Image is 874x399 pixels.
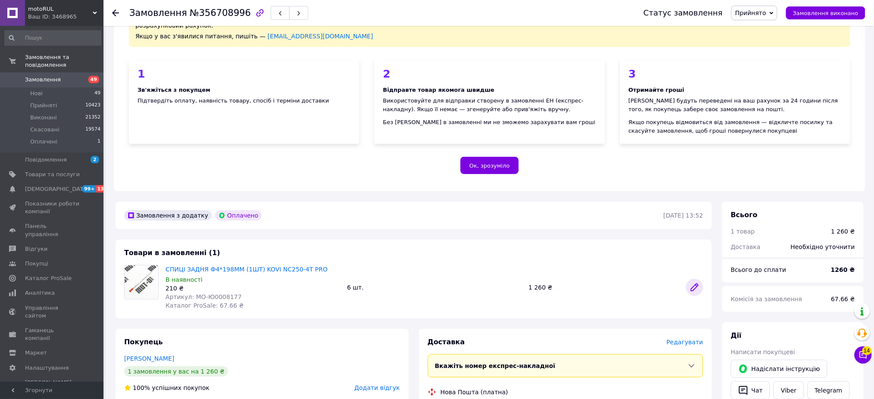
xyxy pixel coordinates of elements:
span: Дії [731,331,742,340]
span: Додати відгук [354,384,400,391]
span: Покупець [124,338,163,346]
span: Оплачені [30,138,57,146]
div: 210 ₴ [166,284,340,293]
b: Отримайте гроші [629,87,685,93]
span: Доставка [731,243,761,250]
span: Аналітика [25,289,55,297]
div: Статус замовлення [644,9,723,17]
img: СПИЦІ ЗАДНЯ Ф4*198ММ (1ШТ) KOVI NC250-4T PRO [125,265,158,299]
input: Пошук [4,30,101,46]
a: СПИЦІ ЗАДНЯ Ф4*198ММ (1ШТ) KOVI NC250-4T PRO [166,266,328,273]
div: [PERSON_NAME] будуть переведені на ваш рахунок за 24 години після того, як покупець забере своє з... [629,97,842,114]
div: Необхідно уточнити [786,237,860,256]
span: Каталог ProSale: 67.66 ₴ [166,302,244,309]
span: Панель управління [25,222,80,238]
b: 1260 ₴ [831,266,855,273]
span: Редагувати [667,339,703,346]
button: Надіслати інструкцію [731,360,827,378]
div: Якщо покупець відмовиться від замовлення — відкличте посилку та скасуйте замовлення, щоб гроші по... [629,118,842,135]
span: Показники роботи компанії [25,200,80,215]
div: Оплачено [215,210,262,221]
span: 100% [133,384,150,391]
div: успішних покупок [124,383,210,392]
a: [EMAIL_ADDRESS][DOMAIN_NAME] [268,33,373,40]
span: Відгуки [25,245,47,253]
span: В наявності [166,276,203,283]
b: Відправте товар якомога швидше [383,87,494,93]
div: 2 [383,69,596,79]
span: 19574 [85,126,100,134]
span: 99+ [82,185,96,193]
span: Маркет [25,349,47,357]
div: Підтвердіть оплату, наявність товару, спосіб і терміни доставки [138,97,351,105]
span: Нові [30,90,43,97]
button: Чат з покупцем14 [855,346,872,364]
span: Товари в замовленні (1) [124,249,220,257]
div: Замовлення з додатку [124,210,212,221]
span: Написати покупцеві [731,349,795,355]
span: Всього до сплати [731,266,786,273]
span: 49 [94,90,100,97]
span: 2 [91,156,99,163]
div: Пром-оплата з виплатою на картку працює як P2P переказ (з картки на картку) з обмеженнями платіжн... [129,6,850,47]
div: 1 260 ₴ [831,227,855,236]
span: Каталог ProSale [25,274,72,282]
span: Товари та послуги [25,171,80,178]
span: [DEMOGRAPHIC_DATA] [25,185,89,193]
span: №356708996 [190,8,251,18]
div: Без [PERSON_NAME] в замовленні ми не зможемо зарахувати вам гроші [383,118,596,127]
span: Артикул: MO-Ю0008177 [166,293,242,300]
span: Комісія за замовлення [731,296,802,302]
span: Скасовані [30,126,60,134]
div: 3 [629,69,842,79]
span: 1 товар [731,228,755,235]
span: Повідомлення [25,156,67,164]
div: 1 [138,69,351,79]
div: Якщо у вас з'явилися питання, пишіть — [135,32,844,41]
button: Ок, зрозуміло [460,157,519,174]
span: Прийнято [735,9,766,16]
span: Замовлення та повідомлення [25,53,103,69]
span: Ок, зрозуміло [470,162,510,169]
span: Виконані [30,114,57,122]
button: Замовлення виконано [786,6,865,19]
span: 14 [862,346,872,355]
span: Управління сайтом [25,304,80,320]
span: Замовлення виконано [793,10,858,16]
div: Нова Пошта (платна) [439,388,511,396]
span: Покупці [25,260,48,268]
span: Замовлення [25,76,61,84]
time: [DATE] 13:52 [664,212,703,219]
span: 67.66 ₴ [831,296,855,302]
span: Замовлення [129,8,187,18]
span: Вкажіть номер експрес-накладної [435,362,556,369]
span: Доставка [428,338,465,346]
span: 21352 [85,114,100,122]
div: Ваш ID: 3468965 [28,13,103,21]
span: 10423 [85,102,100,109]
div: Використовуйте для відправки створену в замовленні ЕН (експрес-накладну). Якщо її немає — згенеру... [383,97,596,114]
span: Налаштування [25,364,69,372]
a: [PERSON_NAME] [124,355,174,362]
span: 13 [96,185,106,193]
span: 1 [97,138,100,146]
a: Редагувати [686,279,703,296]
span: motoRUL [28,5,93,13]
span: 49 [88,76,99,83]
div: 6 шт. [344,281,525,293]
div: Повернутися назад [112,9,119,17]
span: Прийняті [30,102,57,109]
span: Гаманець компанії [25,327,80,342]
span: Всього [731,211,758,219]
div: 1 260 ₴ [525,281,683,293]
b: Зв'яжіться з покупцем [138,87,210,93]
div: 1 замовлення у вас на 1 260 ₴ [124,366,228,377]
